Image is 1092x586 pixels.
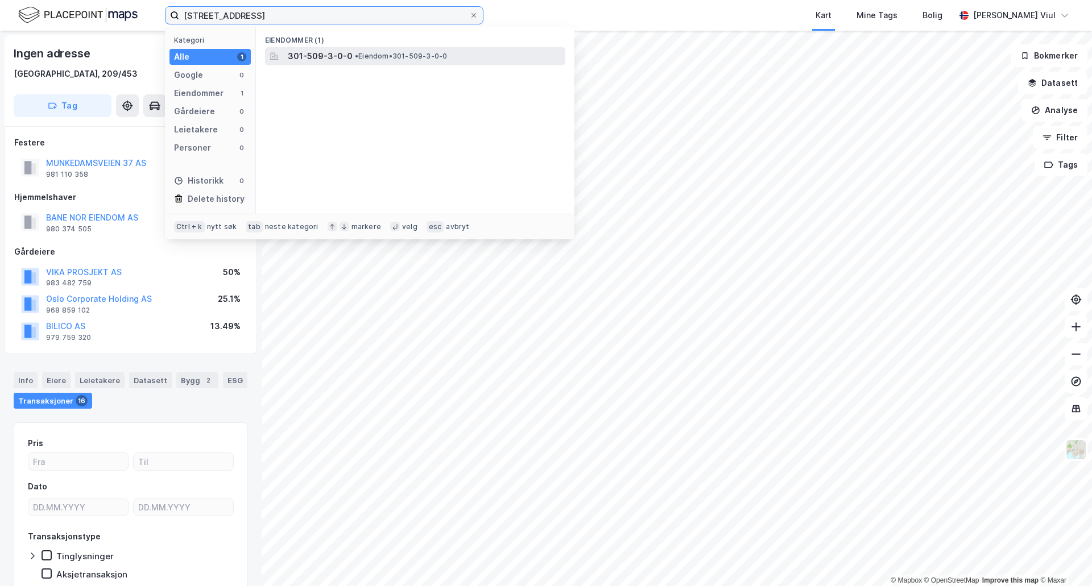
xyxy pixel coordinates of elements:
div: 979 759 320 [46,333,91,342]
div: 968 859 102 [46,306,90,315]
div: ESG [223,372,247,388]
div: neste kategori [265,222,318,231]
div: 981 110 358 [46,170,88,179]
div: [GEOGRAPHIC_DATA], 209/453 [14,67,138,81]
input: Til [134,453,233,470]
div: Festere [14,136,247,149]
a: Mapbox [891,576,922,584]
input: Fra [28,453,128,470]
div: Kategori [174,36,251,44]
button: Analyse [1021,99,1087,122]
div: Bygg [176,372,218,388]
div: Personer [174,141,211,155]
div: 16 [76,395,88,406]
button: Tags [1035,153,1087,176]
div: Pris [28,437,43,450]
div: Ingen adresse [14,44,92,63]
div: Dato [28,480,47,493]
div: 13.49% [210,319,241,333]
div: Hjemmelshaver [14,190,247,204]
input: DD.MM.YYYY [28,498,128,516]
button: Bokmerker [1011,44,1087,67]
div: 50% [223,265,241,279]
div: Gårdeiere [14,245,247,259]
div: Google [174,68,203,82]
div: tab [246,221,263,232]
div: esc [427,221,444,232]
div: Tinglysninger [56,551,114,562]
div: 0 [237,176,246,185]
div: 2 [202,375,214,386]
div: Eiere [42,372,71,388]
div: markere [351,222,381,231]
div: Ctrl + k [174,221,205,232]
input: Søk på adresse, matrikkel, gårdeiere, leietakere eller personer [179,7,469,24]
div: 1 [237,89,246,98]
div: Gårdeiere [174,105,215,118]
div: Datasett [129,372,172,388]
div: Transaksjonstype [28,530,101,543]
span: 301-509-3-0-0 [288,49,353,63]
span: Eiendom • 301-509-3-0-0 [355,52,447,61]
div: 25.1% [218,292,241,306]
iframe: Chat Widget [1035,531,1092,586]
div: 980 374 505 [46,225,92,234]
div: Info [14,372,38,388]
button: Datasett [1018,72,1087,94]
div: Eiendommer [174,86,224,100]
img: logo.f888ab2527a4732fd821a326f86c7f29.svg [18,5,138,25]
div: Eiendommer (1) [256,27,574,47]
div: 0 [237,107,246,116]
div: avbryt [446,222,469,231]
div: 0 [237,143,246,152]
div: 0 [237,125,246,134]
a: Improve this map [982,576,1039,584]
div: Kart [816,9,832,22]
div: Leietakere [75,372,125,388]
img: Z [1065,439,1087,460]
div: Delete history [188,192,245,206]
a: OpenStreetMap [924,576,979,584]
div: Leietakere [174,123,218,136]
button: Tag [14,94,111,117]
div: Mine Tags [857,9,897,22]
button: Filter [1033,126,1087,149]
div: nytt søk [207,222,237,231]
div: velg [402,222,417,231]
div: 983 482 759 [46,279,92,288]
div: [PERSON_NAME] Viul [973,9,1056,22]
div: 0 [237,70,246,80]
div: Kontrollprogram for chat [1035,531,1092,586]
div: Aksjetransaksjon [56,569,127,580]
div: Historikk [174,174,224,188]
div: Bolig [923,9,942,22]
input: DD.MM.YYYY [134,498,233,516]
span: • [355,52,358,60]
div: 1 [237,52,246,61]
div: Transaksjoner [14,393,92,409]
div: Alle [174,50,189,64]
